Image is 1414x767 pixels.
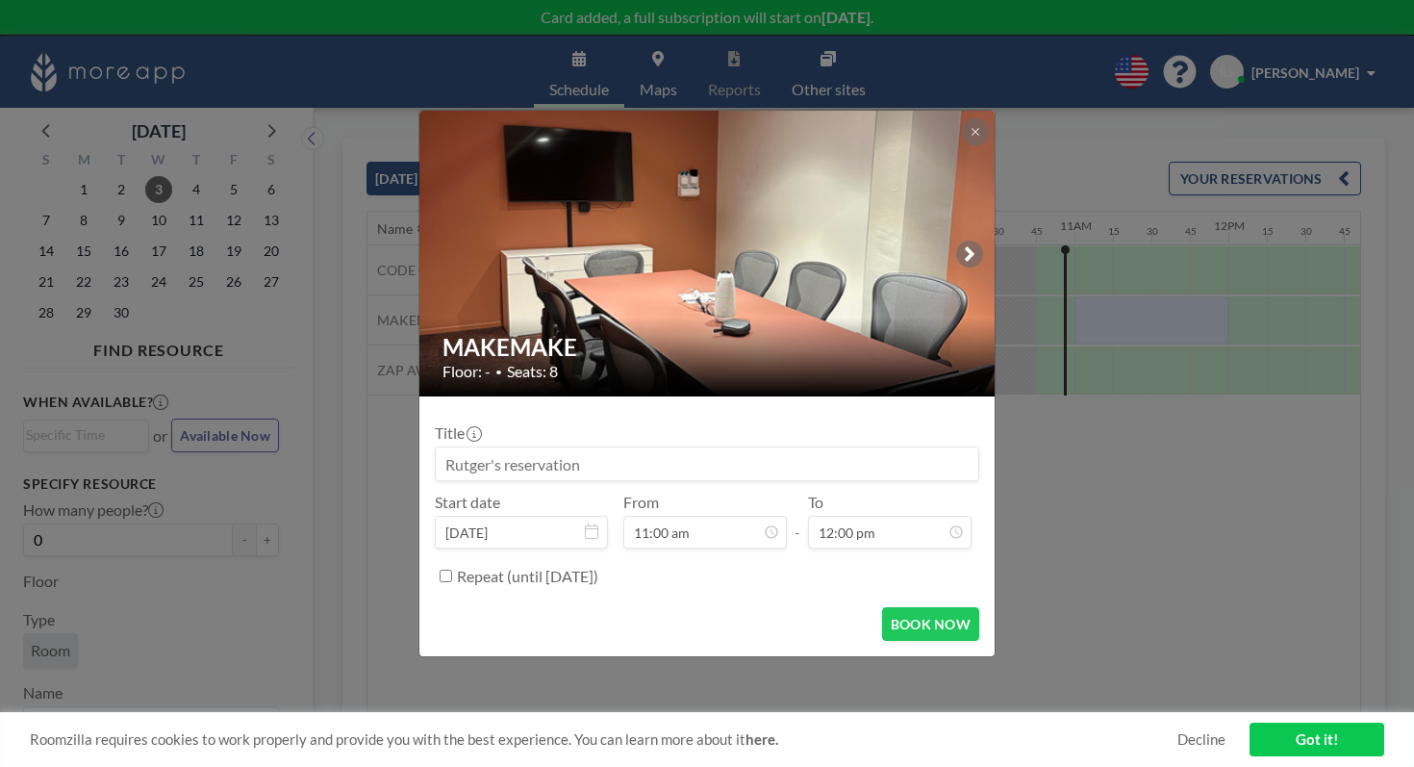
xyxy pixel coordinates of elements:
span: - [795,499,800,542]
label: To [808,493,823,512]
label: From [623,493,659,512]
span: Seats: 8 [507,362,558,381]
span: Roomzilla requires cookies to work properly and provide you with the best experience. You can lea... [30,730,1177,749]
input: Rutger's reservation [436,447,978,480]
label: Title [435,423,480,443]
span: Floor: - [442,362,491,381]
a: Got it! [1250,723,1384,756]
button: BOOK NOW [882,607,979,641]
a: Decline [1177,730,1225,749]
span: • [495,365,502,379]
h2: MAKEMAKE [442,333,973,362]
label: Start date [435,493,500,512]
a: here. [745,730,778,748]
label: Repeat (until [DATE]) [457,567,598,586]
